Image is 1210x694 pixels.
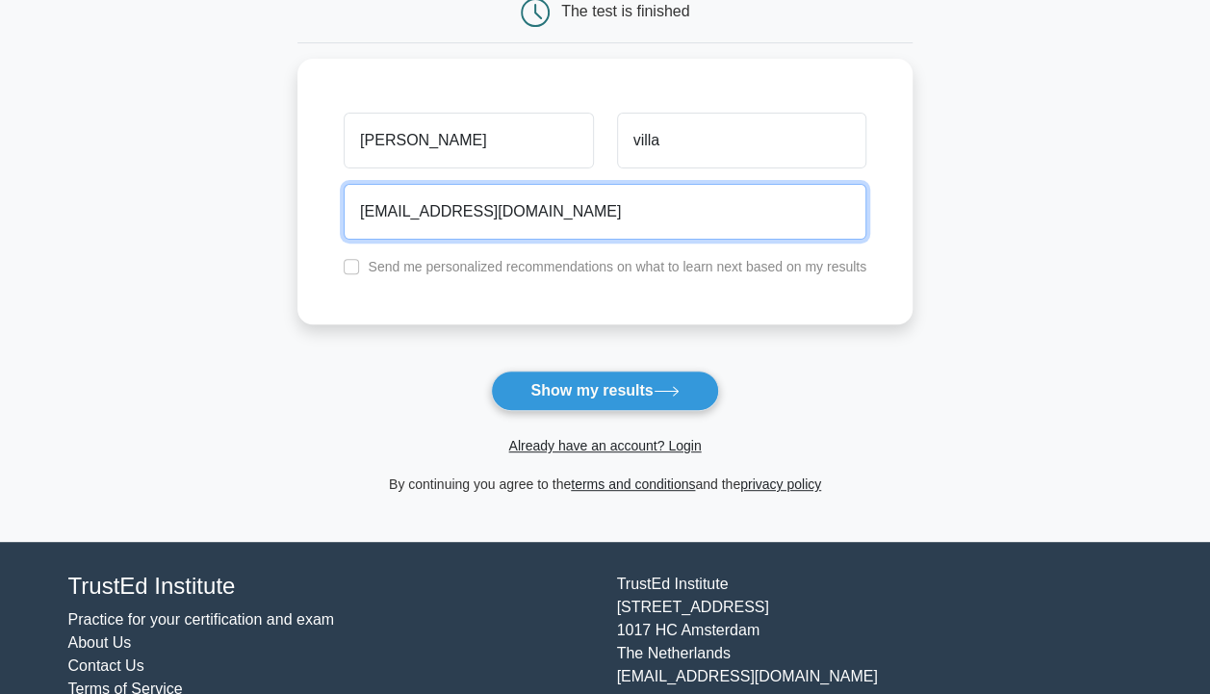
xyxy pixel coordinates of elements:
[68,611,335,628] a: Practice for your certification and exam
[68,634,132,651] a: About Us
[368,259,866,274] label: Send me personalized recommendations on what to learn next based on my results
[740,476,821,492] a: privacy policy
[571,476,695,492] a: terms and conditions
[491,371,718,411] button: Show my results
[561,3,689,19] div: The test is finished
[617,113,866,168] input: Last name
[68,657,144,674] a: Contact Us
[68,573,594,601] h4: TrustEd Institute
[286,473,924,496] div: By continuing you agree to the and the
[344,113,593,168] input: First name
[344,184,866,240] input: Email
[508,438,701,453] a: Already have an account? Login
